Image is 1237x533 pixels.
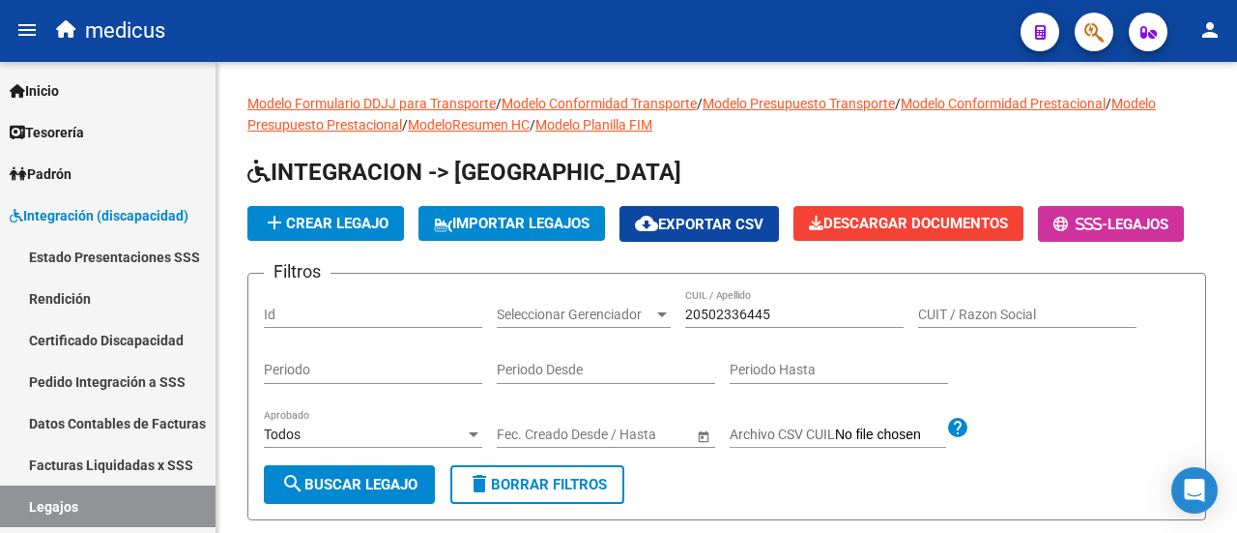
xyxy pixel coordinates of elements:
span: IMPORTAR LEGAJOS [434,215,590,232]
mat-icon: cloud_download [635,212,658,235]
span: Buscar Legajo [281,476,417,493]
input: Fecha fin [584,427,678,443]
a: Modelo Planilla FIM [535,117,652,133]
span: Borrar Filtros [468,476,607,493]
a: Modelo Conformidad Transporte [502,96,697,111]
mat-icon: menu [15,18,39,42]
h3: Filtros [264,258,331,285]
a: Modelo Formulario DDJJ para Transporte [247,96,496,111]
button: IMPORTAR LEGAJOS [418,206,605,241]
span: INTEGRACION -> [GEOGRAPHIC_DATA] [247,159,681,186]
div: Open Intercom Messenger [1171,467,1218,514]
button: Exportar CSV [619,206,779,242]
span: medicus [85,10,165,52]
span: Inicio [10,80,59,102]
span: Crear Legajo [263,215,388,232]
mat-icon: delete [468,472,491,495]
button: Open calendar [693,426,713,446]
mat-icon: add [263,211,286,234]
button: -Legajos [1038,206,1184,242]
span: Padrón [10,163,72,185]
input: Fecha inicio [497,427,567,443]
button: Crear Legajo [247,206,404,241]
button: Buscar Legajo [264,465,435,504]
a: ModeloResumen HC [408,117,530,133]
input: Archivo CSV CUIL [835,427,946,444]
span: Todos [264,427,301,442]
mat-icon: person [1198,18,1222,42]
span: Integración (discapacidad) [10,205,188,226]
span: Descargar Documentos [809,215,1008,232]
span: Exportar CSV [635,216,763,233]
span: Archivo CSV CUIL [730,427,835,442]
button: Borrar Filtros [450,465,624,504]
span: Legajos [1108,216,1168,233]
mat-icon: search [281,472,304,495]
button: Descargar Documentos [793,206,1023,241]
span: Tesorería [10,122,84,143]
mat-icon: help [946,416,969,439]
span: Seleccionar Gerenciador [497,307,653,323]
a: Modelo Conformidad Prestacional [901,96,1106,111]
span: - [1053,216,1108,233]
a: Modelo Presupuesto Transporte [703,96,895,111]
